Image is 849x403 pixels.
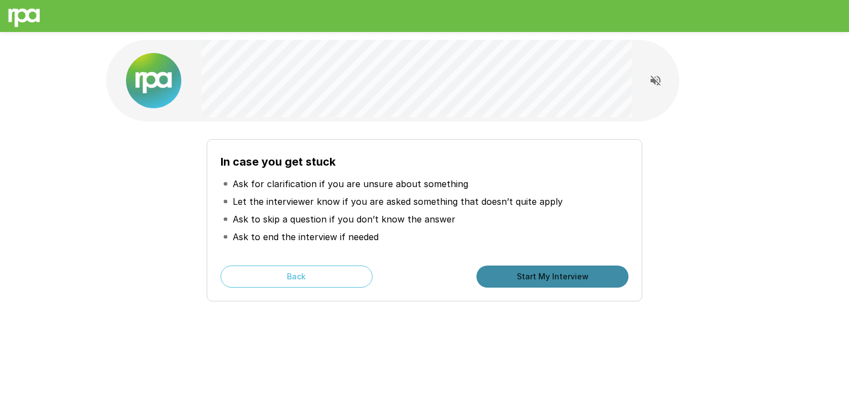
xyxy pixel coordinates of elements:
[233,213,455,226] p: Ask to skip a question if you don’t know the answer
[221,266,373,288] button: Back
[644,70,667,92] button: Read questions aloud
[221,155,336,168] b: In case you get stuck
[233,195,563,208] p: Let the interviewer know if you are asked something that doesn’t quite apply
[126,53,181,108] img: new%2520logo%2520(1).png
[476,266,628,288] button: Start My Interview
[233,230,379,243] p: Ask to end the interview if needed
[233,177,468,190] p: Ask for clarification if you are unsure about something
